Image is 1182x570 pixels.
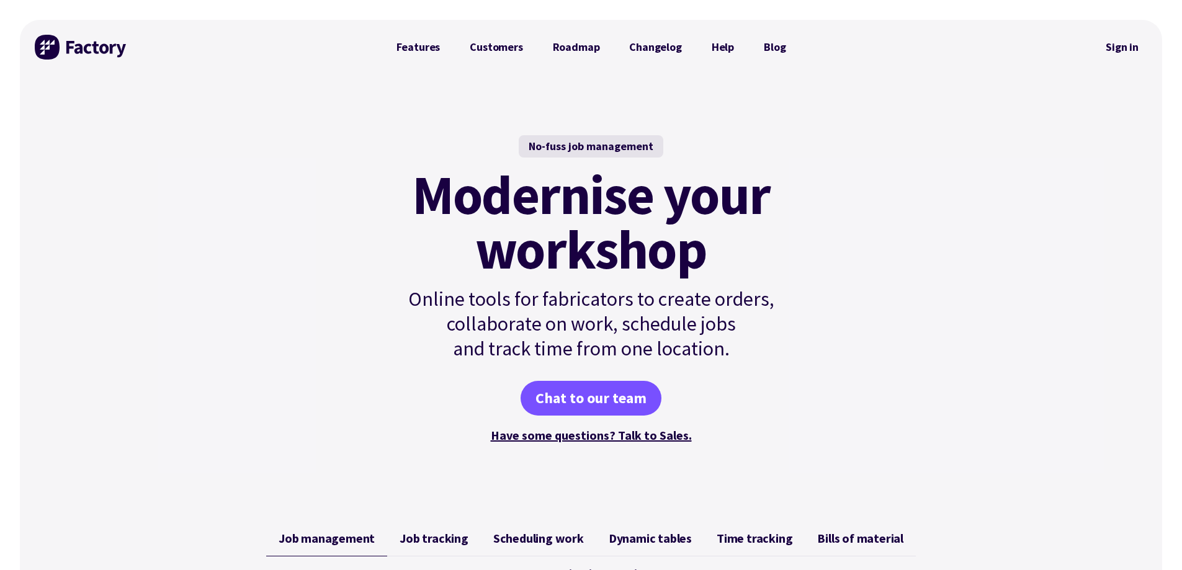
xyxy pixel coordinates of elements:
a: Chat to our team [521,381,661,416]
a: Changelog [614,35,696,60]
a: Customers [455,35,537,60]
a: Roadmap [538,35,615,60]
a: Features [382,35,455,60]
div: No-fuss job management [519,135,663,158]
span: Job tracking [400,531,468,546]
img: Factory [35,35,128,60]
a: Blog [749,35,800,60]
span: Scheduling work [493,531,584,546]
span: Dynamic tables [609,531,692,546]
p: Online tools for fabricators to create orders, collaborate on work, schedule jobs and track time ... [382,287,801,361]
span: Job management [279,531,375,546]
mark: Modernise your workshop [412,167,770,277]
a: Help [697,35,749,60]
nav: Secondary Navigation [1097,33,1147,61]
a: Have some questions? Talk to Sales. [491,427,692,443]
a: Sign in [1097,33,1147,61]
span: Time tracking [717,531,792,546]
nav: Primary Navigation [382,35,801,60]
span: Bills of material [817,531,903,546]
